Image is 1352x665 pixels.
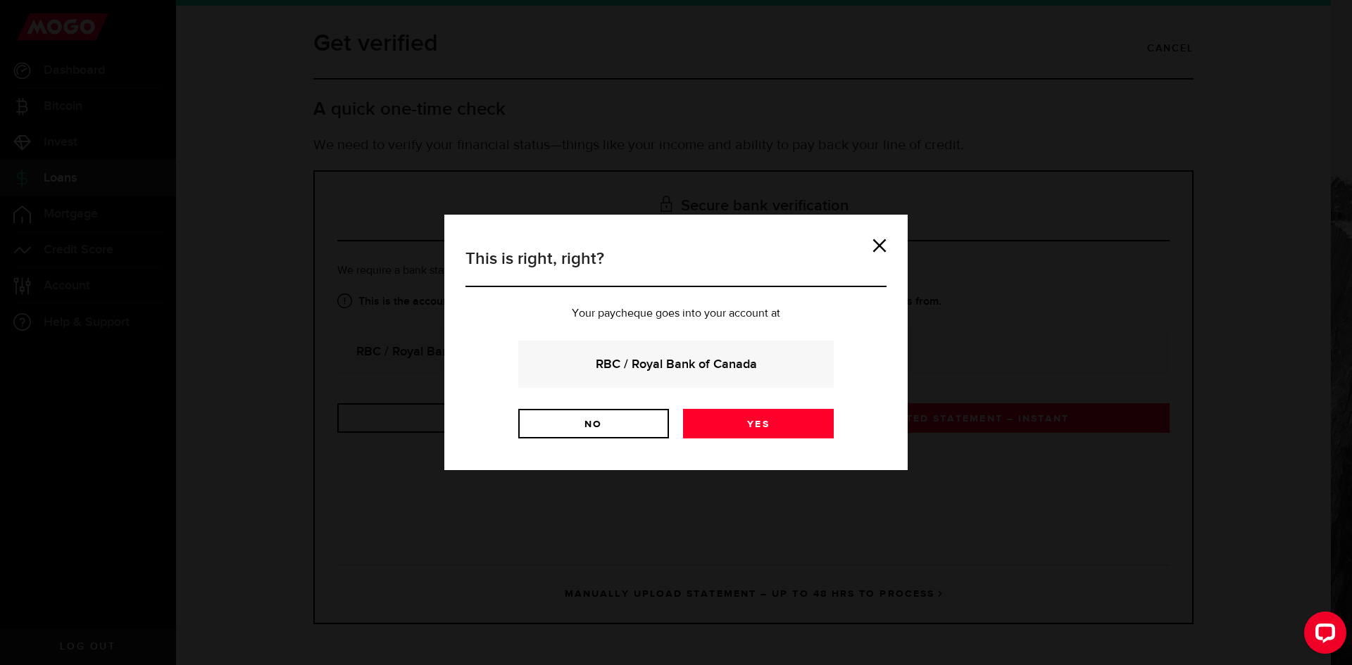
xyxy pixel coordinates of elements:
[1293,606,1352,665] iframe: LiveChat chat widget
[518,409,669,438] a: No
[683,409,834,438] a: Yes
[465,308,887,319] p: Your paycheque goes into your account at
[537,355,815,374] strong: RBC / Royal Bank of Canada
[465,246,887,287] h3: This is right, right?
